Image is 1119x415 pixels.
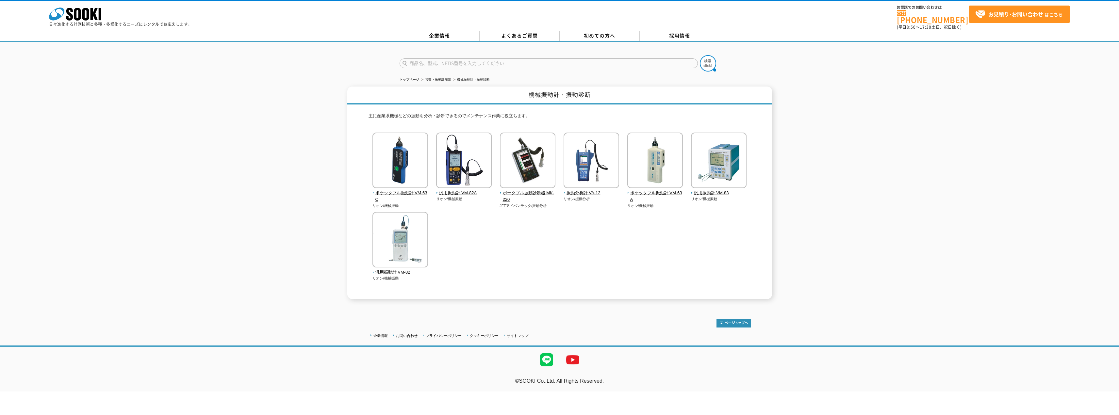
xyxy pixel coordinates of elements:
a: サイトマップ [507,334,528,338]
a: 企業情報 [400,31,480,41]
img: 汎用振動計 VM-82 [372,212,428,269]
a: 汎用振動計 VM-82 [372,263,428,276]
img: 汎用振動計 VM-82A [436,133,492,190]
a: ポケッタブル振動計 VM-63C [372,184,428,203]
a: ポケッタブル振動計 VM-63A [627,184,683,203]
a: 音響・振動計測器 [425,78,451,81]
a: 汎用振動計 VM-82A [436,184,492,197]
h1: 機械振動計・振動診断 [347,87,772,104]
p: リオン/機械振動 [691,196,747,202]
a: お見積り･お問い合わせはこちら [969,6,1070,23]
p: リオン/機械振動 [436,196,492,202]
img: btn_search.png [700,55,716,72]
a: よくあるご質問 [480,31,560,41]
img: トップページへ [716,319,751,327]
img: 汎用振動計 VM-83 [691,133,747,190]
img: 振動分析計 VA-12 [564,133,619,190]
img: LINE [534,347,560,373]
a: トップページ [400,78,419,81]
p: リオン/機械振動 [372,276,428,281]
span: ポータブル振動診断器 MK-220 [500,190,556,203]
span: 初めての方へ [584,32,615,39]
a: 振動分析計 VA-12 [564,184,619,197]
img: ポータブル振動診断器 MK-220 [500,133,555,190]
p: リオン/機械振動 [372,203,428,209]
span: (平日 ～ 土日、祝日除く) [897,24,962,30]
a: ポータブル振動診断器 MK-220 [500,184,556,203]
p: 日々進化する計測技術と多種・多様化するニーズにレンタルでお応えします。 [49,22,192,26]
span: ポケッタブル振動計 VM-63A [627,190,683,203]
span: 17:30 [920,24,931,30]
span: 汎用振動計 VM-82 [372,269,428,276]
strong: お見積り･お問い合わせ [988,10,1043,18]
span: 汎用振動計 VM-83 [691,190,747,197]
input: 商品名、型式、NETIS番号を入力してください [400,58,698,68]
p: 主に産業系機械などの振動を分析・診断できるのでメンテナンス作業に役立ちます。 [369,113,751,123]
span: 8:50 [907,24,916,30]
p: リオン/機械振動 [627,203,683,209]
span: 振動分析計 VA-12 [564,190,619,197]
p: JFEアドバンテック/振動分析 [500,203,556,209]
a: 初めての方へ [560,31,640,41]
img: YouTube [560,347,586,373]
span: お電話でのお問い合わせは [897,6,969,9]
a: 汎用振動計 VM-83 [691,184,747,197]
span: はこちら [975,9,1063,19]
a: プライバシーポリシー [426,334,462,338]
img: ポケッタブル振動計 VM-63A [627,133,683,190]
span: 汎用振動計 VM-82A [436,190,492,197]
a: お問い合わせ [396,334,418,338]
span: ポケッタブル振動計 VM-63C [372,190,428,203]
img: ポケッタブル振動計 VM-63C [372,133,428,190]
p: リオン/振動分析 [564,196,619,202]
a: 採用情報 [640,31,720,41]
a: [PHONE_NUMBER] [897,10,969,24]
a: 企業情報 [373,334,388,338]
a: テストMail [1094,385,1119,391]
li: 機械振動計・振動診断 [452,76,490,83]
a: クッキーポリシー [470,334,499,338]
